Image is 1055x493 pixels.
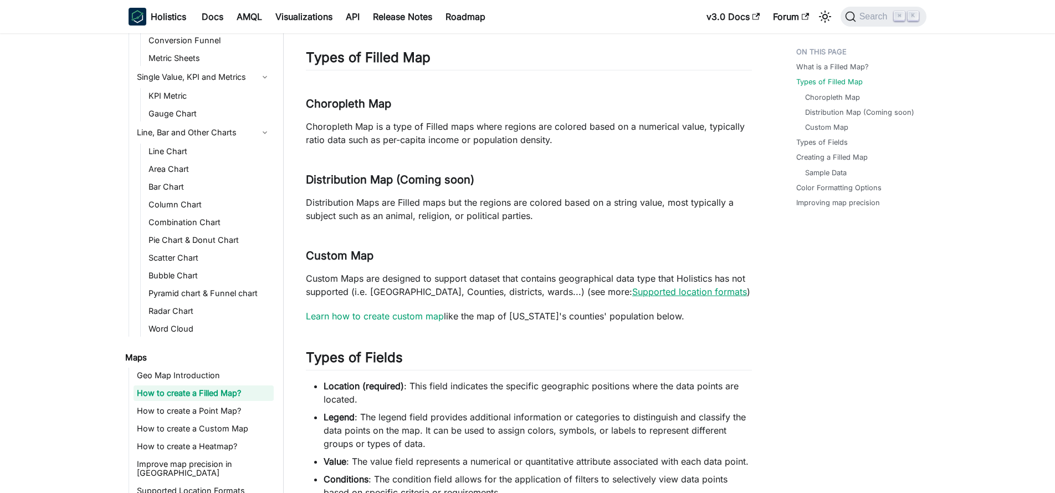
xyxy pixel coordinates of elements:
[145,50,274,66] a: Metric Sheets
[134,68,274,86] a: Single Value, KPI and Metrics
[195,8,230,26] a: Docs
[145,215,274,230] a: Combination Chart
[117,33,284,493] nav: Docs sidebar
[805,107,914,118] a: Distribution Map (Coming soon)
[796,77,863,87] a: Types of Filled Map
[306,173,752,187] h3: Distribution Map (Coming soon)
[134,124,274,141] a: Line, Bar and Other Charts
[324,380,404,392] strong: Location (required)
[324,411,355,423] strong: Legend
[134,456,274,481] a: Improve map precision in [GEOGRAPHIC_DATA]
[145,179,274,195] a: Bar Chart
[306,49,752,70] h2: Types of Filled Map
[324,455,752,468] li: : The value field represents a numerical or quantitative attribute associated with each data point.
[145,106,274,121] a: Gauge Chart
[796,62,869,72] a: What is a Filled Map?
[324,379,752,406] li: : This field indicates the specific geographic positions where the data points are located.
[145,88,274,104] a: KPI Metric
[145,303,274,319] a: Radar Chart
[306,272,752,298] p: Custom Maps are designed to support dataset that contains geographical data type that Holistics h...
[306,349,752,370] h2: Types of Fields
[439,8,492,26] a: Roadmap
[306,249,752,263] h3: Custom Map
[145,321,274,337] a: Word Cloud
[766,8,816,26] a: Forum
[145,268,274,283] a: Bubble Chart
[856,12,894,22] span: Search
[700,8,766,26] a: v3.0 Docs
[796,152,868,162] a: Creating a Filled Map
[122,350,274,365] a: Maps
[134,439,274,454] a: How to create a Heatmap?
[145,250,274,266] a: Scatter Chart
[796,182,882,193] a: Color Formatting Options
[306,309,752,323] p: like the map of [US_STATE]'s counties' population below.
[796,197,880,208] a: Improving map precision
[796,137,848,148] a: Types of Fields
[145,197,274,212] a: Column Chart
[151,10,186,23] b: Holistics
[134,385,274,401] a: How to create a Filled Map?
[841,7,926,27] button: Search (Command+K)
[324,474,368,485] strong: Conditions
[145,144,274,159] a: Line Chart
[145,161,274,177] a: Area Chart
[134,421,274,436] a: How to create a Custom Map
[129,8,186,26] a: HolisticsHolistics
[324,410,752,450] li: : The legend field provides additional information or categories to distinguish and classify the ...
[134,368,274,383] a: Geo Map Introduction
[894,11,905,21] kbd: ⌘
[805,92,860,103] a: Choropleth Map
[816,8,834,26] button: Switch between dark and light mode (currently light mode)
[632,286,747,297] a: Supported location formats
[145,33,274,48] a: Conversion Funnel
[269,8,339,26] a: Visualizations
[339,8,366,26] a: API
[145,286,274,301] a: Pyramid chart & Funnel chart
[805,167,847,178] a: Sample Data
[366,8,439,26] a: Release Notes
[306,311,444,322] a: Learn how to create custom map
[145,232,274,248] a: Pie Chart & Donut Chart
[324,456,346,467] strong: Value
[306,120,752,146] p: Choropleth Map is a type of Filled maps where regions are colored based on a numerical value, typ...
[306,196,752,222] p: Distribution Maps are Filled maps but the regions are colored based on a string value, most typic...
[230,8,269,26] a: AMQL
[134,403,274,419] a: How to create a Point Map?
[129,8,146,26] img: Holistics
[908,11,919,21] kbd: K
[805,122,848,133] a: Custom Map
[306,97,752,111] h3: Choropleth Map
